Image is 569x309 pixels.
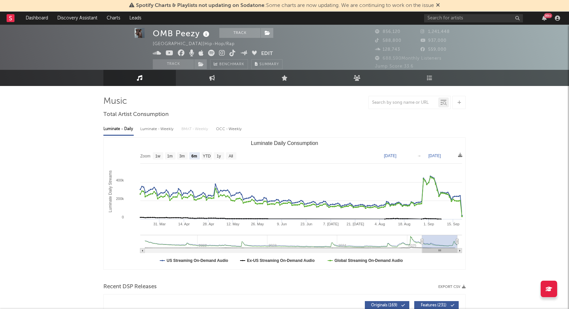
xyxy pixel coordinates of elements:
text: 400k [116,178,124,182]
text: Zoom [140,154,150,158]
button: Track [219,28,260,38]
button: Summary [251,59,283,69]
text: Global Streaming On-Demand Audio [335,258,403,263]
text: 0 [122,215,124,219]
text: 14. Apr [178,222,190,226]
text: [DATE] [428,154,441,158]
text: 15. Sep [447,222,459,226]
button: 99+ [542,15,547,21]
input: Search for artists [424,14,523,22]
span: Dismiss [436,3,440,8]
text: All [229,154,233,158]
a: Benchmark [210,59,248,69]
a: Dashboard [21,12,53,25]
span: Total Artist Consumption [103,111,169,119]
span: Summary [259,63,279,66]
text: 3m [179,154,185,158]
div: 99 + [544,13,552,18]
span: 856,120 [375,30,400,34]
a: Charts [102,12,125,25]
text: 6m [191,154,197,158]
span: Originals ( 169 ) [369,303,399,307]
span: Recent DSP Releases [103,283,157,291]
div: Luminate - Daily [103,124,134,135]
span: : Some charts are now updating. We are continuing to work on the issue [136,3,434,8]
span: 1,241,448 [420,30,450,34]
text: Luminate Daily Streams [108,170,113,212]
text: 26. May [251,222,264,226]
text: 1w [155,154,161,158]
span: 688,590 Monthly Listeners [375,56,442,61]
span: 128,743 [375,47,400,52]
text: Luminate Daily Consumption [251,140,318,146]
text: 4. Aug [375,222,385,226]
svg: Luminate Daily Consumption [104,138,465,269]
text: [DATE] [384,154,396,158]
span: Features ( 231 ) [419,303,449,307]
span: 559,000 [420,47,447,52]
span: 937,000 [420,39,447,43]
text: Ex-US Streaming On-Demand Audio [247,258,315,263]
div: Luminate - Weekly [140,124,175,135]
button: Track [153,59,194,69]
text: 9. Jun [277,222,287,226]
span: 588,800 [375,39,401,43]
text: 28. Apr [203,222,214,226]
text: US Streaming On-Demand Audio [167,258,228,263]
span: Jump Score: 33.6 [375,64,414,69]
text: 18. Aug [398,222,410,226]
a: Discovery Assistant [53,12,102,25]
a: Leads [125,12,146,25]
text: YTD [203,154,211,158]
div: [GEOGRAPHIC_DATA] | Hip-Hop/Rap [153,40,242,48]
text: 7. [DATE] [323,222,339,226]
div: OCC - Weekly [216,124,242,135]
text: 1m [167,154,173,158]
span: Spotify Charts & Playlists not updating on Sodatone [136,3,264,8]
button: Export CSV [438,285,466,289]
button: Edit [261,50,273,58]
text: 21. [DATE] [347,222,364,226]
span: Benchmark [219,61,244,69]
text: 1. Sep [423,222,434,226]
text: 23. Jun [300,222,312,226]
text: 31. Mar [153,222,166,226]
text: 200k [116,197,124,201]
text: 1y [217,154,221,158]
text: → [417,154,421,158]
input: Search by song name or URL [369,100,438,105]
text: 12. May [227,222,240,226]
div: OMB Peezy [153,28,211,39]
